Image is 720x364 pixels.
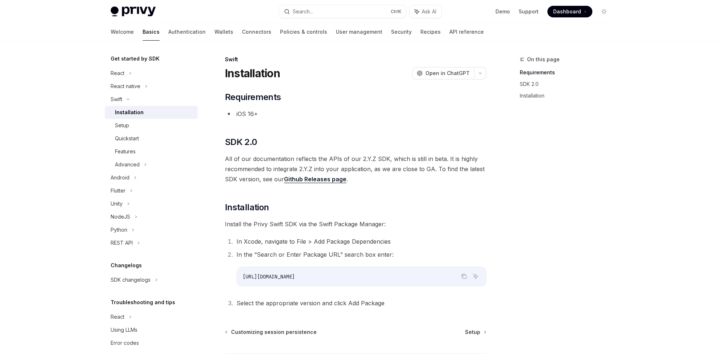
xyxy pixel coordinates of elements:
[465,328,480,336] span: Setup
[280,23,327,41] a: Policies & controls
[111,186,126,195] div: Flutter
[111,276,151,284] div: SDK changelogs
[234,249,486,286] li: In the “Search or Enter Package URL” search box enter:
[111,95,122,104] div: Swift
[225,202,269,213] span: Installation
[168,23,206,41] a: Authentication
[115,121,129,130] div: Setup
[111,54,160,63] h5: Get started by SDK
[111,239,133,247] div: REST API
[143,23,160,41] a: Basics
[422,8,436,15] span: Ask AI
[111,212,130,221] div: NodeJS
[242,23,271,41] a: Connectors
[111,298,175,307] h5: Troubleshooting and tips
[115,134,139,143] div: Quickstart
[234,298,486,308] li: Select the appropriate version and click Add Package
[225,56,486,63] div: Swift
[547,6,592,17] a: Dashboard
[391,23,412,41] a: Security
[105,132,198,145] a: Quickstart
[225,67,280,80] h1: Installation
[425,70,470,77] span: Open in ChatGPT
[105,336,198,349] a: Error codes
[214,23,233,41] a: Wallets
[284,175,346,183] a: Github Releases page
[553,8,581,15] span: Dashboard
[225,154,486,184] span: All of our documentation reflects the APIs of our 2.Y.Z SDK, which is still in beta. It is highly...
[111,199,123,208] div: Unity
[449,23,484,41] a: API reference
[111,339,139,347] div: Error codes
[420,23,441,41] a: Recipes
[459,272,469,281] button: Copy the contents from the code block
[111,173,129,182] div: Android
[111,313,124,321] div: React
[520,78,616,90] a: SDK 2.0
[465,328,486,336] a: Setup
[234,236,486,247] li: In Xcode, navigate to File > Add Package Dependencies
[495,8,510,15] a: Demo
[231,328,317,336] span: Customizing session persistence
[225,219,486,229] span: Install the Privy Swift SDK via the Swift Package Manager:
[243,273,295,280] span: [URL][DOMAIN_NAME]
[111,261,142,270] h5: Changelogs
[105,145,198,158] a: Features
[520,90,616,102] a: Installation
[225,109,486,119] li: iOS 16+
[598,6,610,17] button: Toggle dark mode
[391,9,402,15] span: Ctrl K
[111,326,137,334] div: Using LLMs
[225,91,281,103] span: Requirements
[412,67,474,79] button: Open in ChatGPT
[225,136,257,148] span: SDK 2.0
[111,82,140,91] div: React native
[527,55,560,64] span: On this page
[115,160,140,169] div: Advanced
[279,5,406,18] button: Search...CtrlK
[226,328,317,336] a: Customizing session persistence
[410,5,441,18] button: Ask AI
[105,119,198,132] a: Setup
[471,272,480,281] button: Ask AI
[520,67,616,78] a: Requirements
[115,147,136,156] div: Features
[105,323,198,336] a: Using LLMs
[336,23,382,41] a: User management
[111,23,134,41] a: Welcome
[105,106,198,119] a: Installation
[111,7,156,17] img: light logo
[111,226,127,234] div: Python
[293,7,313,16] div: Search...
[115,108,144,117] div: Installation
[519,8,539,15] a: Support
[111,69,124,78] div: React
